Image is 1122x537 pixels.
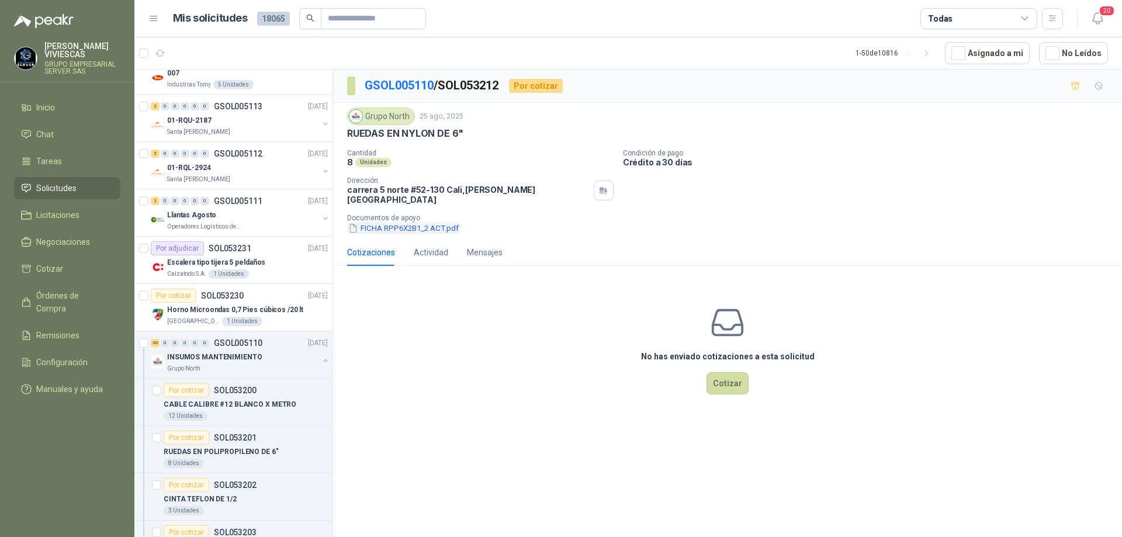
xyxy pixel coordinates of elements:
[14,231,120,253] a: Negociaciones
[14,324,120,347] a: Remisiones
[222,317,262,326] div: 1 Unidades
[355,158,392,167] div: Unidades
[151,260,165,274] img: Company Logo
[214,339,262,347] p: GSOL005110
[347,127,463,140] p: RUEDAS EN NYLON DE 6"
[151,213,165,227] img: Company Logo
[308,338,328,349] p: [DATE]
[36,235,90,248] span: Negociaciones
[171,102,179,110] div: 0
[181,102,189,110] div: 0
[213,80,254,89] div: 5 Unidades
[44,42,120,58] p: [PERSON_NAME] VIVIESCAS
[151,241,204,255] div: Por adjudicar
[164,446,279,458] p: RUEDAS EN POLIPROPILENO DE 6"
[36,101,55,114] span: Inicio
[151,147,330,184] a: 2 0 0 0 0 0 GSOL005112[DATE] Company Logo01-RQL-2924Santa [PERSON_NAME]
[181,150,189,158] div: 0
[167,304,303,316] p: Horno Microondas 0,7 Pies cúbicos /20 lt
[191,197,199,205] div: 0
[164,399,296,410] p: CABLE CALIBRE #12 BLANCO X METRO
[257,12,290,26] span: 18065
[151,165,165,179] img: Company Logo
[14,351,120,373] a: Configuración
[161,197,169,205] div: 0
[36,155,62,168] span: Tareas
[36,209,79,221] span: Licitaciones
[201,292,244,300] p: SOL053230
[164,459,204,468] div: 8 Unidades
[1099,5,1115,16] span: 20
[14,378,120,400] a: Manuales y ayuda
[36,356,88,369] span: Configuración
[14,177,120,199] a: Solicitudes
[151,99,330,137] a: 2 0 0 0 0 0 GSOL005113[DATE] Company Logo01-RQU-2187Santa [PERSON_NAME]
[214,197,262,205] p: GSOL005111
[623,157,1117,167] p: Crédito a 30 días
[151,197,160,205] div: 2
[167,175,230,184] p: Santa [PERSON_NAME]
[308,101,328,112] p: [DATE]
[467,246,503,259] div: Mensajes
[365,78,434,92] a: GSOL005110
[173,10,248,27] h1: Mis solicitudes
[134,473,333,521] a: Por cotizarSOL053202CINTA TEFLON DE 1/23 Unidades
[214,434,257,442] p: SOL053201
[167,80,211,89] p: Industrias Tomy
[209,269,249,279] div: 1 Unidades
[36,329,79,342] span: Remisiones
[151,289,196,303] div: Por cotizar
[167,162,211,174] p: 01-RQL-2924
[14,14,74,28] img: Logo peakr
[308,148,328,160] p: [DATE]
[161,102,169,110] div: 0
[623,149,1117,157] p: Condición de pago
[36,182,77,195] span: Solicitudes
[308,196,328,207] p: [DATE]
[167,257,265,268] p: Escalera tipo tijera 5 peldaños
[134,379,333,426] a: Por cotizarSOL053200CABLE CALIBRE #12 BLANCO X METRO12 Unidades
[171,197,179,205] div: 0
[15,47,37,70] img: Company Logo
[44,61,120,75] p: GRUPO EMPRESARIAL SERVER SAS
[134,426,333,473] a: Por cotizarSOL053201RUEDAS EN POLIPROPILENO DE 6"8 Unidades
[191,150,199,158] div: 0
[14,150,120,172] a: Tareas
[214,528,257,536] p: SOL053203
[347,214,1117,222] p: Documentos de apoyo
[167,364,200,373] p: Grupo North
[14,123,120,145] a: Chat
[167,115,212,126] p: 01-RQU-2187
[167,352,262,363] p: INSUMOS MANTENIMIENTO
[151,307,165,321] img: Company Logo
[151,355,165,369] img: Company Logo
[151,150,160,158] div: 2
[14,258,120,280] a: Cotizar
[181,339,189,347] div: 0
[1039,42,1108,64] button: No Leídos
[14,285,120,320] a: Órdenes de Compra
[509,79,563,93] div: Por cotizar
[414,246,448,259] div: Actividad
[200,150,209,158] div: 0
[347,185,589,205] p: carrera 5 norte #52-130 Cali , [PERSON_NAME][GEOGRAPHIC_DATA]
[14,96,120,119] a: Inicio
[164,478,209,492] div: Por cotizar
[347,176,589,185] p: Dirección
[214,102,262,110] p: GSOL005113
[36,383,103,396] span: Manuales y ayuda
[349,110,362,123] img: Company Logo
[928,12,953,25] div: Todas
[347,157,353,167] p: 8
[151,336,330,373] a: 30 0 0 0 0 0 GSOL005110[DATE] Company LogoINSUMOS MANTENIMIENTOGrupo North
[164,494,237,505] p: CINTA TEFLON DE 1/2
[347,222,460,234] button: FICHA RPP6X2B1_2 ACT.pdf
[164,431,209,445] div: Por cotizar
[134,284,333,331] a: Por cotizarSOL053230[DATE] Company LogoHorno Microondas 0,7 Pies cúbicos /20 lt[GEOGRAPHIC_DATA][...
[209,244,251,252] p: SOL053231
[420,111,463,122] p: 25 ago, 2025
[347,246,395,259] div: Cotizaciones
[306,14,314,22] span: search
[161,339,169,347] div: 0
[151,118,165,132] img: Company Logo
